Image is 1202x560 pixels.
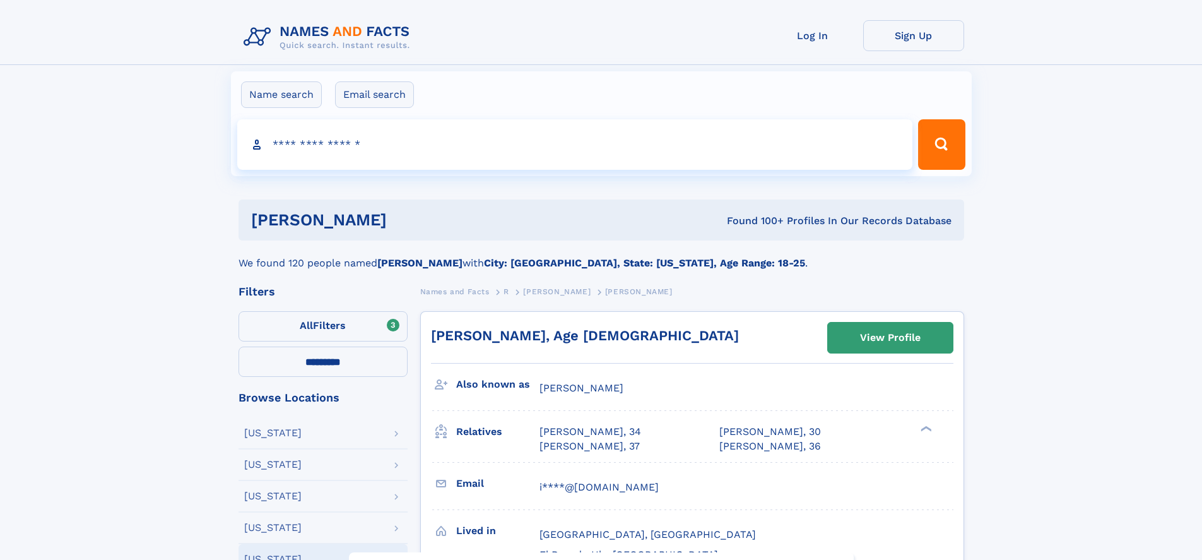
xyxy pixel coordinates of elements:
[431,328,739,343] a: [PERSON_NAME], Age [DEMOGRAPHIC_DATA]
[335,81,414,108] label: Email search
[917,425,933,433] div: ❯
[244,491,302,501] div: [US_STATE]
[762,20,863,51] a: Log In
[504,283,509,299] a: R
[239,20,420,54] img: Logo Names and Facts
[456,374,539,395] h3: Also known as
[828,323,953,353] a: View Profile
[523,287,591,296] span: [PERSON_NAME]
[456,421,539,443] h3: Relatives
[241,81,322,108] label: Name search
[863,20,964,51] a: Sign Up
[539,425,641,439] a: [PERSON_NAME], 34
[918,119,965,170] button: Search Button
[860,323,921,352] div: View Profile
[244,460,302,470] div: [US_STATE]
[244,523,302,533] div: [US_STATE]
[377,257,463,269] b: [PERSON_NAME]
[539,382,623,394] span: [PERSON_NAME]
[504,287,509,296] span: R
[300,319,313,331] span: All
[420,283,490,299] a: Names and Facts
[719,439,821,453] a: [PERSON_NAME], 36
[456,473,539,494] h3: Email
[244,428,302,438] div: [US_STATE]
[239,311,408,342] label: Filters
[557,214,952,228] div: Found 100+ Profiles In Our Records Database
[523,283,591,299] a: [PERSON_NAME]
[539,439,640,453] a: [PERSON_NAME], 37
[239,286,408,297] div: Filters
[251,212,557,228] h1: [PERSON_NAME]
[237,119,913,170] input: search input
[456,520,539,542] h3: Lived in
[605,287,673,296] span: [PERSON_NAME]
[239,392,408,403] div: Browse Locations
[539,528,756,540] span: [GEOGRAPHIC_DATA], [GEOGRAPHIC_DATA]
[484,257,805,269] b: City: [GEOGRAPHIC_DATA], State: [US_STATE], Age Range: 18-25
[239,241,964,271] div: We found 120 people named with .
[719,425,821,439] a: [PERSON_NAME], 30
